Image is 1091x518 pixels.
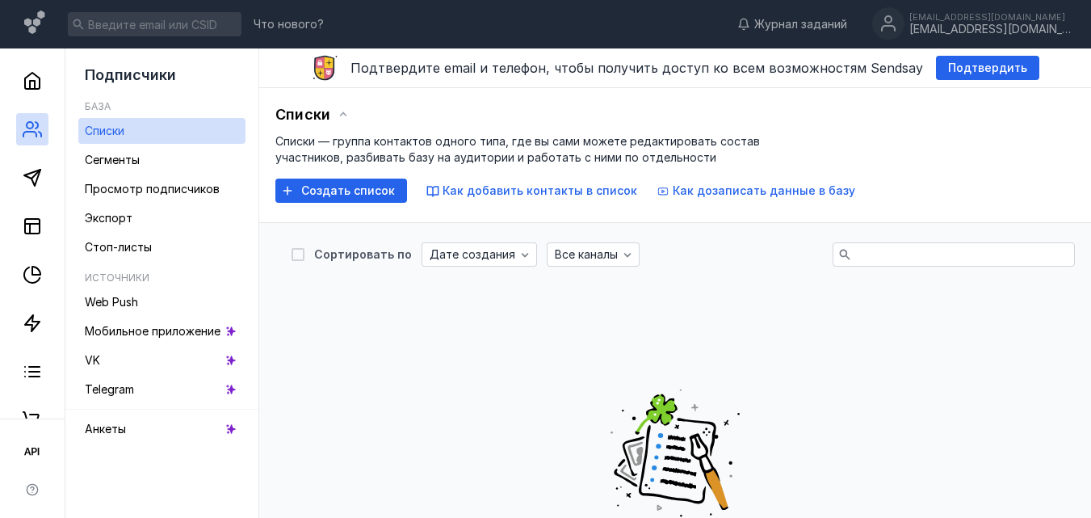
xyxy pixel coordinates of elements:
[909,23,1071,36] div: [EMAIL_ADDRESS][DOMAIN_NAME]
[85,100,111,112] h5: База
[85,422,126,436] span: Анкеты
[422,242,537,267] button: Дате создания
[443,183,637,197] span: Как добавить контакты в список
[78,377,245,402] a: Telegram
[85,240,152,254] span: Стоп-листы
[85,272,149,284] h5: Источники
[275,106,330,124] span: Списки
[78,205,245,231] a: Экспорт
[301,184,395,198] span: Создать список
[547,242,640,267] button: Все каналы
[78,176,245,202] a: Просмотр подписчиков
[78,347,245,373] a: VK
[673,183,855,197] span: Как дозаписать данные в базу
[275,134,760,164] span: Списки — группа контактов одного типа, где вы сами можете редактировать состав участников, разбив...
[426,183,637,199] button: Как добавить контакты в список
[430,248,515,262] span: Дате создания
[85,66,176,83] span: Подписчики
[754,16,847,32] span: Журнал заданий
[78,147,245,173] a: Сегменты
[85,382,134,396] span: Telegram
[85,211,132,225] span: Экспорт
[350,60,923,76] span: Подтвердите email и телефон, чтобы получить доступ ко всем возможностям Sendsay
[275,179,407,203] button: Создать список
[948,61,1027,75] span: Подтвердить
[78,318,245,344] a: Мобильное приложение
[85,124,124,137] span: Списки
[85,182,220,196] span: Просмотр подписчиков
[85,353,100,367] span: VK
[314,249,412,260] div: Сортировать по
[78,234,245,260] a: Стоп-листы
[85,153,140,166] span: Сегменты
[78,118,245,144] a: Списки
[245,19,332,30] a: Что нового?
[555,248,618,262] span: Все каналы
[78,416,245,442] a: Анкеты
[85,324,220,338] span: Мобильное приложение
[68,12,241,36] input: Введите email или CSID
[936,56,1039,80] button: Подтвердить
[729,16,855,32] a: Журнал заданий
[254,19,324,30] span: Что нового?
[85,295,138,309] span: Web Push
[657,183,855,199] button: Как дозаписать данные в базу
[78,289,245,315] a: Web Push
[909,12,1071,22] div: [EMAIL_ADDRESS][DOMAIN_NAME]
